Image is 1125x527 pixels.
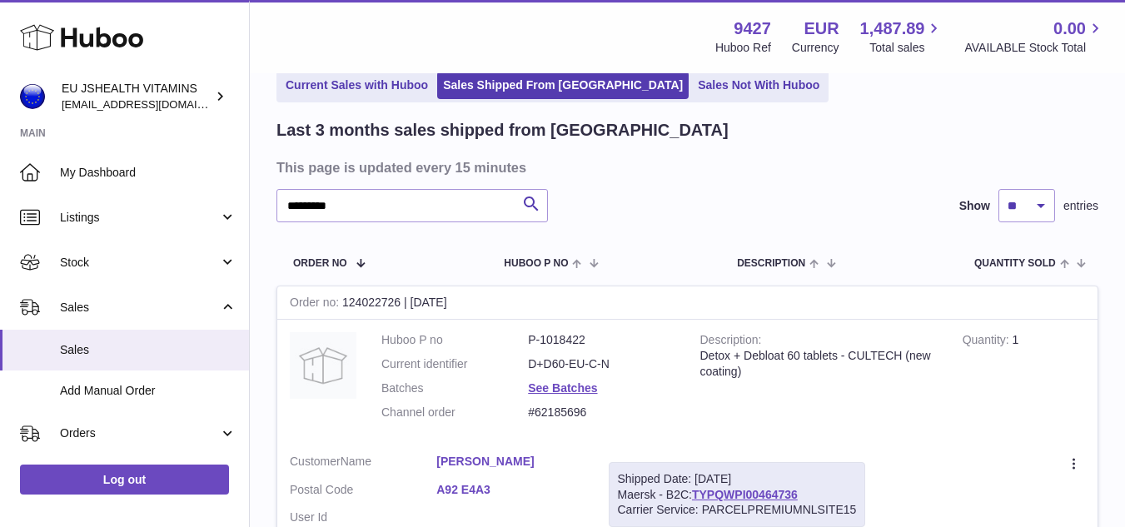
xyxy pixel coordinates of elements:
[964,17,1105,56] a: 0.00 AVAILABLE Stock Total
[60,342,236,358] span: Sales
[276,119,729,142] h2: Last 3 months sales shipped from [GEOGRAPHIC_DATA]
[290,332,356,399] img: no-photo.jpg
[959,198,990,214] label: Show
[60,425,219,441] span: Orders
[60,255,219,271] span: Stock
[276,158,1094,176] h3: This page is updated every 15 minutes
[290,454,436,474] dt: Name
[60,165,236,181] span: My Dashboard
[290,296,342,313] strong: Order no
[436,454,583,470] a: [PERSON_NAME]
[381,332,528,348] dt: Huboo P no
[1063,198,1098,214] span: entries
[290,510,436,525] dt: User Id
[436,482,583,498] a: A92 E4A3
[60,300,219,316] span: Sales
[1053,17,1086,40] span: 0.00
[60,210,219,226] span: Listings
[715,40,771,56] div: Huboo Ref
[381,356,528,372] dt: Current identifier
[381,380,528,396] dt: Batches
[804,17,839,40] strong: EUR
[62,81,212,112] div: EU JSHEALTH VITAMINS
[528,381,597,395] a: See Batches
[963,333,1013,351] strong: Quantity
[20,465,229,495] a: Log out
[860,17,925,40] span: 1,487.89
[700,348,938,380] div: Detox + Debloat 60 tablets - CULTECH (new coating)
[964,40,1105,56] span: AVAILABLE Stock Total
[280,72,434,99] a: Current Sales with Huboo
[381,405,528,420] dt: Channel order
[60,383,236,399] span: Add Manual Order
[20,84,45,109] img: internalAdmin-9427@internal.huboo.com
[692,488,798,501] a: TYPQWPI00464736
[277,286,1098,320] div: 124022726 | [DATE]
[737,258,805,269] span: Description
[700,333,762,351] strong: Description
[734,17,771,40] strong: 9427
[62,97,245,111] span: [EMAIL_ADDRESS][DOMAIN_NAME]
[290,482,436,502] dt: Postal Code
[618,471,857,487] div: Shipped Date: [DATE]
[950,320,1098,441] td: 1
[528,405,675,420] dd: #62185696
[290,455,341,468] span: Customer
[528,332,675,348] dd: P-1018422
[692,72,825,99] a: Sales Not With Huboo
[437,72,689,99] a: Sales Shipped From [GEOGRAPHIC_DATA]
[293,258,347,269] span: Order No
[504,258,568,269] span: Huboo P no
[528,356,675,372] dd: D+D60-EU-C-N
[974,258,1056,269] span: Quantity Sold
[618,502,857,518] div: Carrier Service: PARCELPREMIUMNLSITE15
[792,40,839,56] div: Currency
[860,17,944,56] a: 1,487.89 Total sales
[869,40,943,56] span: Total sales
